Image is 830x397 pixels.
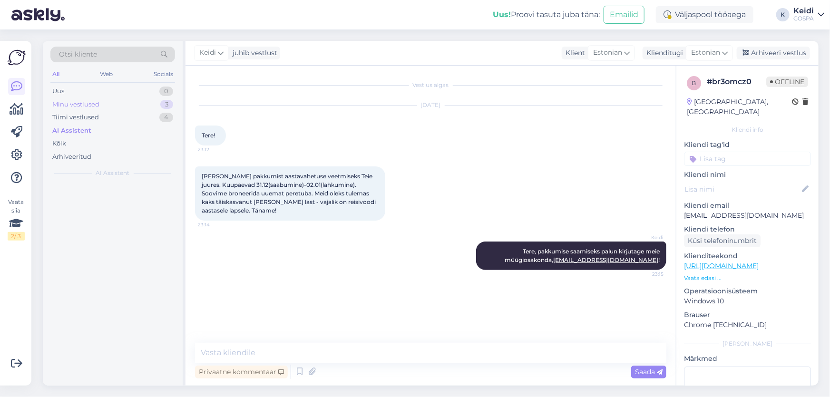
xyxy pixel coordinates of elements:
[159,87,173,96] div: 0
[50,68,61,80] div: All
[52,113,99,122] div: Tiimi vestlused
[684,140,811,150] p: Kliendi tag'id
[687,97,792,117] div: [GEOGRAPHIC_DATA], [GEOGRAPHIC_DATA]
[692,79,696,87] span: b
[8,232,25,241] div: 2 / 3
[52,139,66,148] div: Kõik
[737,47,810,59] div: Arhiveeri vestlus
[643,48,683,58] div: Klienditugi
[684,261,759,270] a: [URL][DOMAIN_NAME]
[562,48,585,58] div: Klient
[684,184,800,194] input: Lisa nimi
[229,48,277,58] div: juhib vestlust
[793,7,824,22] a: KeidiGOSPA
[195,81,666,89] div: Vestlus algas
[52,87,64,96] div: Uus
[198,221,234,228] span: 23:14
[8,48,26,67] img: Askly Logo
[98,68,115,80] div: Web
[684,310,811,320] p: Brauser
[160,100,173,109] div: 3
[684,339,811,348] div: [PERSON_NAME]
[635,368,663,376] span: Saada
[552,256,658,263] a: ,[EMAIL_ADDRESS][DOMAIN_NAME]
[199,48,216,58] span: Keidi
[684,170,811,180] p: Kliendi nimi
[195,101,666,109] div: [DATE]
[684,201,811,211] p: Kliendi email
[684,320,811,330] p: Chrome [TECHNICAL_ID]
[52,126,91,136] div: AI Assistent
[684,296,811,306] p: Windows 10
[628,271,664,278] span: 23:15
[684,224,811,234] p: Kliendi telefon
[195,366,288,378] div: Privaatne kommentaar
[604,6,644,24] button: Emailid
[684,286,811,296] p: Operatsioonisüsteem
[684,211,811,221] p: [EMAIL_ADDRESS][DOMAIN_NAME]
[8,198,25,241] div: Vaata siia
[493,10,511,19] b: Uus!
[684,274,811,282] p: Vaata edasi ...
[505,248,661,263] span: Tere, pakkumise saamiseks palun kirjutage meie müügiosakonda !
[593,48,622,58] span: Estonian
[776,8,790,21] div: K
[684,234,761,247] div: Küsi telefoninumbrit
[707,76,766,87] div: # br3omcz0
[684,354,811,364] p: Märkmed
[656,6,753,23] div: Väljaspool tööaega
[691,48,720,58] span: Estonian
[684,251,811,261] p: Klienditeekond
[684,126,811,134] div: Kliendi info
[96,169,130,177] span: AI Assistent
[684,152,811,166] input: Lisa tag
[52,100,99,109] div: Minu vestlused
[493,9,600,20] div: Proovi tasuta juba täna:
[628,234,664,241] span: Keidi
[59,49,97,59] span: Otsi kliente
[766,77,808,87] span: Offline
[159,113,173,122] div: 4
[198,146,234,153] span: 23:12
[202,173,377,214] span: [PERSON_NAME] pakkumist aastavahetuse veetmiseks Teie juures. Kuupäevad 31.12(saabumine)-02.01(la...
[793,7,814,15] div: Keidi
[152,68,175,80] div: Socials
[793,15,814,22] div: GOSPA
[202,132,215,139] span: Tere!
[52,152,91,162] div: Arhiveeritud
